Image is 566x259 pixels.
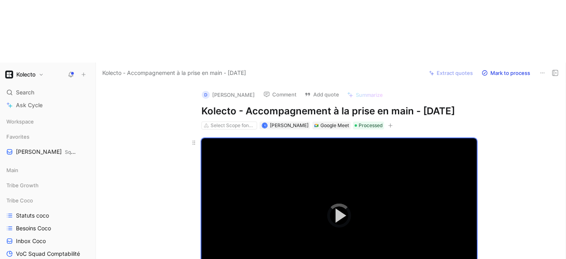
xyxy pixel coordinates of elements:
span: [PERSON_NAME] [16,148,77,156]
button: Mark to process [478,67,534,78]
h1: Kolecto - Accompagnement à la prise en main - [DATE] [201,105,477,118]
span: [PERSON_NAME] [270,122,308,128]
span: Favorites [6,133,29,141]
span: Squad Paiement [65,149,102,155]
div: Tribe Growth [3,179,92,194]
span: VoC Squad Comptabilité [16,250,80,258]
button: Summarize [344,89,386,100]
div: Workspace [3,116,92,128]
span: Besoins Coco [16,224,51,232]
span: Summarize [356,91,383,98]
span: Tribe Growth [6,181,39,189]
span: Inbox Coco [16,237,46,245]
button: KolectoKolecto [3,69,46,80]
button: D[PERSON_NAME] [198,89,258,101]
div: Select Scope fonctionnels [211,122,255,129]
a: Besoins Coco [3,222,92,234]
span: Tribe Coco [6,196,33,204]
span: Ask Cycle [16,100,43,110]
span: Workspace [6,118,34,126]
span: Main [6,166,18,174]
a: Inbox Coco [3,235,92,247]
a: Ask Cycle [3,99,92,111]
span: Search [16,88,34,97]
h1: Kolecto [16,71,35,78]
button: Extract quotes [425,67,476,78]
a: [PERSON_NAME]Squad Paiement [3,146,92,158]
div: Q [262,123,267,128]
div: Processed [353,122,384,129]
div: Tribe Growth [3,179,92,191]
div: Main [3,164,92,176]
span: Statuts coco [16,212,49,220]
div: Tribe Coco [3,194,92,206]
button: Comment [260,89,300,100]
button: Play Video [321,198,357,233]
span: Kolecto - Accompagnement à la prise en main - [DATE] [102,68,246,78]
div: D [202,91,210,99]
button: Add quote [301,89,343,100]
div: Favorites [3,131,92,143]
div: Google Meet [320,122,349,129]
img: Kolecto [5,71,13,78]
span: Processed [359,122,383,129]
div: Main [3,164,92,179]
div: Search [3,86,92,98]
a: Statuts coco [3,210,92,222]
